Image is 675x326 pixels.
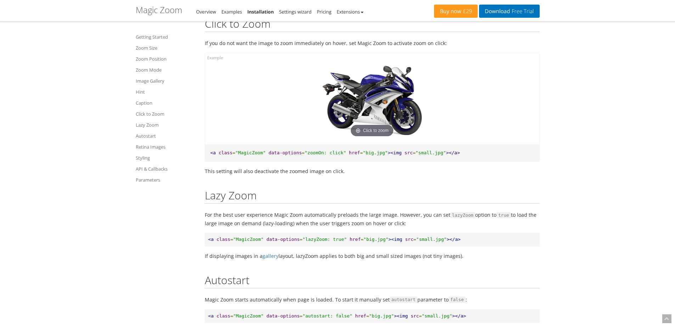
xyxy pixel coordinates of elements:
span: data-options [266,313,300,319]
span: ></a> [452,313,466,319]
img: yzf-r6-blue-3.jpg [315,63,429,139]
a: Zoom Position [136,55,196,63]
code: autostart [390,297,417,303]
a: Extensions [337,9,363,15]
span: href [349,150,360,155]
span: = [230,313,233,319]
h2: Autostart [205,274,540,288]
span: <a [210,150,216,155]
span: "big.jpg" [363,150,388,155]
span: = [232,150,235,155]
span: src [411,313,419,319]
a: Retina Images [136,143,196,151]
a: Overview [196,9,216,15]
span: "small.jpg" [416,150,446,155]
a: Zoom Size [136,44,196,52]
a: Caption [136,99,196,107]
span: = [360,150,363,155]
span: = [361,237,364,242]
p: Magic Zoom starts automatically when page is loaded. To start it manually set parameter to : [205,295,540,304]
span: "lazyZoom: true" [303,237,347,242]
span: href [350,237,361,242]
span: = [230,237,233,242]
h2: Click to Zoom [205,18,540,32]
span: = [302,150,305,155]
a: Parameters [136,176,196,184]
span: <a [208,237,214,242]
span: "big.jpg" [369,313,394,319]
p: For the best user experience Magic Zoom automatically preloads the large image. However, you can ... [205,211,540,227]
span: "zoomOn: click" [305,150,346,155]
a: Styling [136,154,196,162]
code: lazyZoom [450,212,476,219]
a: Buy now£29 [434,5,478,18]
span: data-options [266,237,300,242]
p: This setting will also deactivate the zoomed image on click. [205,167,540,175]
span: "small.jpg" [422,313,452,319]
span: "big.jpg" [364,237,388,242]
span: "small.jpg" [416,237,447,242]
p: If displaying images in a layout, lazyZoom applies to both big and small sized images (not tiny i... [205,252,540,260]
p: If you do not want the image to zoom immediately on hover, set Magic Zoom to activate zoom on click: [205,39,540,47]
a: DownloadFree Trial [479,5,539,18]
span: = [419,313,422,319]
a: Hint [136,88,196,96]
span: href [355,313,366,319]
span: src [404,150,412,155]
code: true [496,212,511,219]
span: <a [208,313,214,319]
span: ><img [394,313,408,319]
a: Pricing [317,9,331,15]
span: = [413,150,416,155]
span: Free Trial [510,9,534,14]
a: API & Callbacks [136,165,196,173]
span: "MagicZoom" [233,313,264,319]
a: Settings wizard [279,9,312,15]
span: = [300,313,303,319]
span: src [405,237,413,242]
span: class [216,237,230,242]
h2: Lazy Zoom [205,189,540,204]
span: = [300,237,303,242]
span: ><img [388,150,401,155]
a: Installation [247,9,274,15]
h1: Magic Zoom [136,5,182,15]
span: data-options [269,150,302,155]
a: Lazy Zoom [136,121,196,129]
span: ><img [388,237,402,242]
span: "MagicZoom" [233,237,264,242]
a: Click to Zoom [136,110,196,118]
span: "autostart: false" [303,313,353,319]
span: class [219,150,232,155]
span: ></a> [447,237,461,242]
code: false [449,297,466,303]
a: Examples [221,9,242,15]
a: Click to zoom [315,63,429,139]
a: gallery [263,253,279,259]
span: = [414,237,416,242]
a: Zoom Mode [136,66,196,74]
span: ></a> [446,150,460,155]
a: Getting Started [136,33,196,41]
a: Image Gallery [136,77,196,85]
span: class [216,313,230,319]
a: Autostart [136,132,196,140]
span: = [366,313,369,319]
span: £29 [461,9,472,14]
span: "MagicZoom" [235,150,266,155]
